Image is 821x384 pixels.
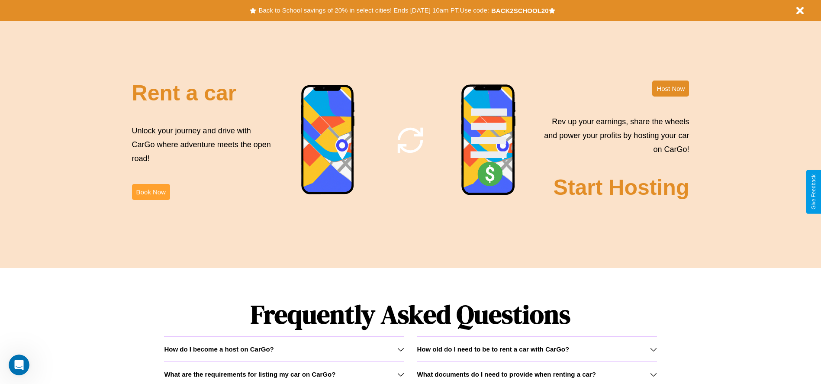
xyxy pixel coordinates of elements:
[256,4,491,16] button: Back to School savings of 20% in select cities! Ends [DATE] 10am PT.Use code:
[554,175,689,200] h2: Start Hosting
[132,124,274,166] p: Unlock your journey and drive with CarGo where adventure meets the open road!
[539,115,689,157] p: Rev up your earnings, share the wheels and power your profits by hosting your car on CarGo!
[417,345,570,353] h3: How old do I need to be to rent a car with CarGo?
[164,292,657,336] h1: Frequently Asked Questions
[652,81,689,97] button: Host Now
[301,84,355,196] img: phone
[132,81,237,106] h2: Rent a car
[811,174,817,210] div: Give Feedback
[491,7,549,14] b: BACK2SCHOOL20
[9,355,29,375] iframe: Intercom live chat
[132,184,170,200] button: Book Now
[164,345,274,353] h3: How do I become a host on CarGo?
[164,371,335,378] h3: What are the requirements for listing my car on CarGo?
[417,371,596,378] h3: What documents do I need to provide when renting a car?
[461,84,516,197] img: phone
